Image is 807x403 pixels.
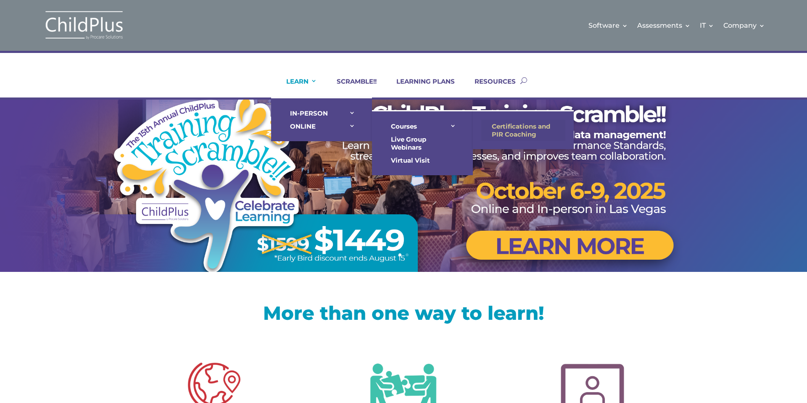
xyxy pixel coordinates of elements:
a: RESOURCES [464,77,516,97]
a: Company [723,8,765,42]
a: Virtual Visit [380,154,464,167]
a: SCRAMBLE!! [326,77,377,97]
a: IN-PERSON [280,107,364,120]
a: Software [588,8,628,42]
a: LEARN [276,77,317,97]
a: LEARNING PLANS [386,77,455,97]
a: Assessments [637,8,691,42]
iframe: Chat Widget [765,363,807,403]
a: Certifications and PIR Coaching [481,120,565,141]
a: IT [700,8,714,42]
h1: More than one way to learn! [134,303,672,327]
a: Courses [380,120,464,133]
a: 1 [398,253,401,256]
a: 2 [406,253,409,256]
a: Live Group Webinars [380,133,464,154]
a: ONLINE [280,120,364,133]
